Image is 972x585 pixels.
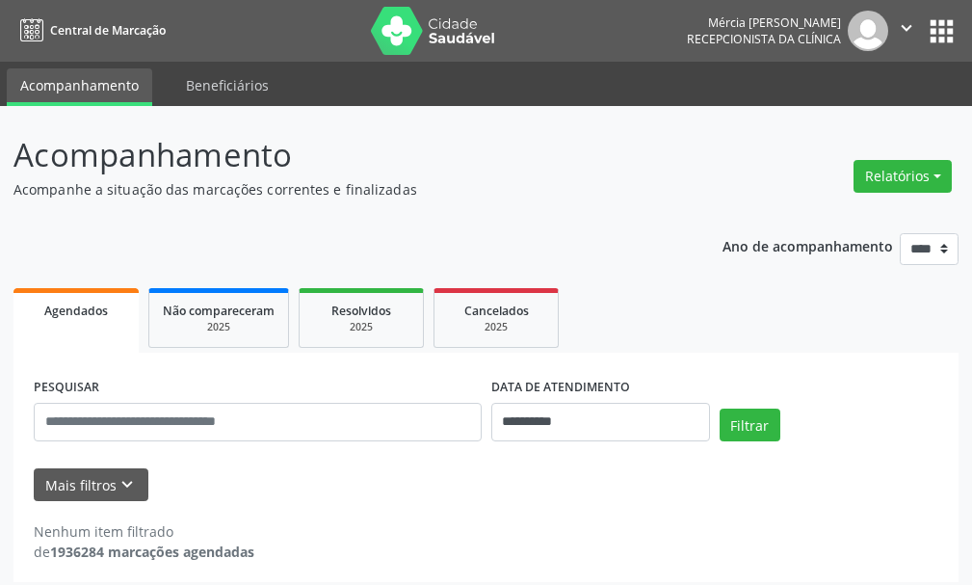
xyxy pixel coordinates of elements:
div: Mércia [PERSON_NAME] [687,14,841,31]
span: Cancelados [464,303,529,319]
div: 2025 [163,320,275,334]
div: 2025 [313,320,409,334]
a: Acompanhamento [7,68,152,106]
button: Filtrar [720,409,780,441]
span: Resolvidos [331,303,391,319]
button: Mais filtroskeyboard_arrow_down [34,468,148,502]
label: DATA DE ATENDIMENTO [491,373,630,403]
p: Acompanhe a situação das marcações correntes e finalizadas [13,179,675,199]
p: Ano de acompanhamento [722,233,893,257]
div: Nenhum item filtrado [34,521,254,542]
span: Central de Marcação [50,22,166,39]
div: de [34,542,254,562]
a: Central de Marcação [13,14,166,46]
strong: 1936284 marcações agendadas [50,543,254,561]
button:  [888,11,925,51]
span: Não compareceram [163,303,275,319]
a: Beneficiários [172,68,282,102]
i:  [896,17,917,39]
i: keyboard_arrow_down [117,474,138,495]
img: img [848,11,888,51]
p: Acompanhamento [13,131,675,179]
span: Recepcionista da clínica [687,31,841,47]
span: Agendados [44,303,108,319]
button: apps [925,14,959,48]
button: Relatórios [854,160,952,193]
div: 2025 [448,320,544,334]
label: PESQUISAR [34,373,99,403]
